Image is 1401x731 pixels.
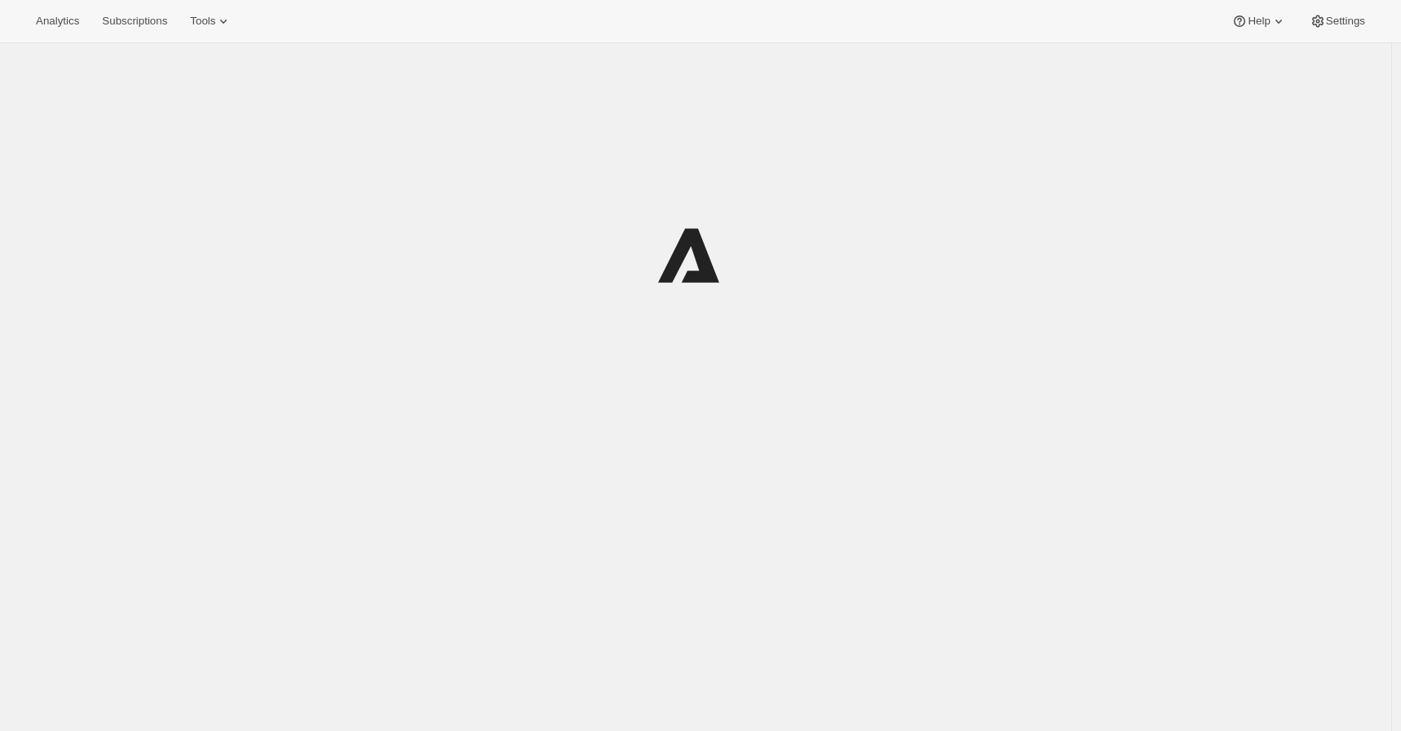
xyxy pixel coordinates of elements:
button: Help [1222,10,1296,33]
span: Analytics [36,15,79,28]
span: Help [1248,15,1270,28]
button: Tools [180,10,241,33]
span: Settings [1326,15,1365,28]
span: Subscriptions [102,15,167,28]
button: Subscriptions [92,10,177,33]
button: Settings [1300,10,1375,33]
button: Analytics [26,10,89,33]
span: Tools [190,15,215,28]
